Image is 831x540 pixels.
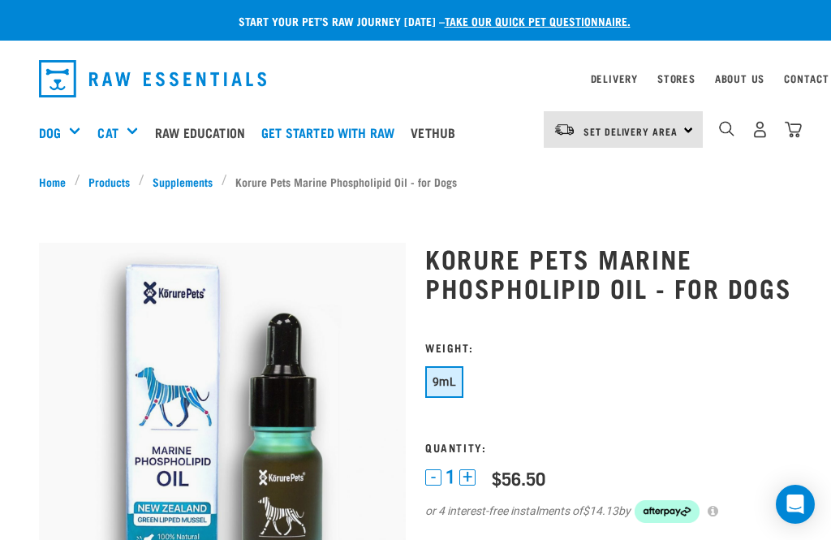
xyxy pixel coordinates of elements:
div: $56.50 [492,468,545,488]
img: user.png [751,121,769,138]
img: van-moving.png [553,123,575,137]
span: Set Delivery Area [583,128,678,134]
button: 9mL [425,366,463,398]
nav: breadcrumbs [39,173,792,190]
h3: Quantity: [425,441,792,453]
a: About Us [715,76,764,81]
div: or 4 interest-free instalments of by [425,500,792,523]
div: Open Intercom Messenger [776,485,815,524]
a: Delivery [591,76,638,81]
a: take our quick pet questionnaire. [445,18,631,24]
img: home-icon@2x.png [785,121,802,138]
a: Raw Education [151,100,257,165]
a: Vethub [407,100,467,165]
a: Products [80,173,139,190]
h1: Korure Pets Marine Phospholipid Oil - for Dogs [425,244,792,302]
img: Raw Essentials Logo [39,60,266,97]
span: 9mL [433,375,456,388]
a: Stores [657,76,695,81]
nav: dropdown navigation [26,54,805,104]
h3: Weight: [425,341,792,353]
a: Dog [39,123,61,142]
span: $14.13 [583,503,618,520]
button: - [425,469,441,486]
a: Home [39,173,75,190]
button: + [459,469,476,486]
span: 1 [446,469,455,486]
a: Supplements [144,173,222,190]
img: home-icon-1@2x.png [719,121,734,136]
a: Get started with Raw [257,100,407,165]
a: Contact [784,76,829,81]
img: Afterpay [635,500,700,523]
a: Cat [97,123,118,142]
